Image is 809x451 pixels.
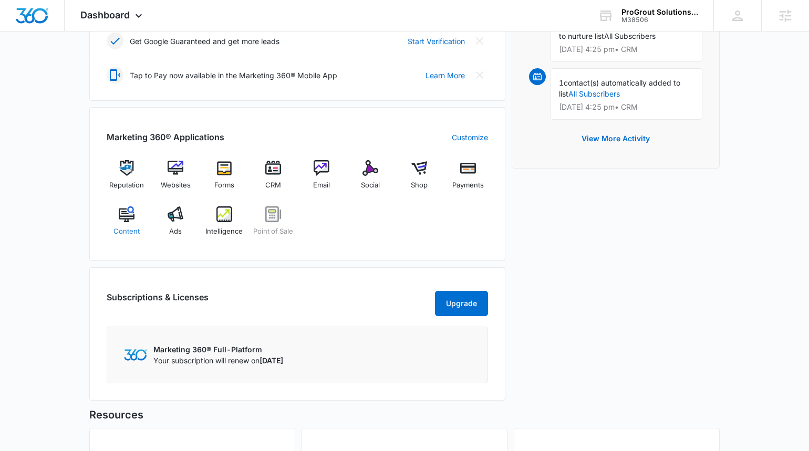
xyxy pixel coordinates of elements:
button: View More Activity [571,126,660,151]
button: Close [471,33,488,49]
button: Close [471,67,488,83]
span: [DATE] [260,356,283,365]
span: Shop [411,180,428,191]
span: 1 [559,78,564,87]
span: Content [113,226,140,237]
span: Ads [169,226,182,237]
a: Customize [452,132,488,143]
p: [DATE] 4:25 pm • CRM [559,46,693,53]
a: Forms [204,160,245,198]
span: CRM [265,180,281,191]
span: Dashboard [80,9,130,20]
a: Intelligence [204,206,245,244]
span: Email [313,180,330,191]
span: Reputation [109,180,144,191]
a: Payments [448,160,488,198]
a: CRM [253,160,293,198]
a: Websites [155,160,196,198]
p: Get Google Guaranteed and get more leads [130,36,279,47]
span: Intelligence [205,226,243,237]
div: account name [621,8,698,16]
a: Start Verification [408,36,465,47]
a: Social [350,160,391,198]
div: account id [621,16,698,24]
a: Learn More [426,70,465,81]
p: Tap to Pay now available in the Marketing 360® Mobile App [130,70,337,81]
a: Ads [155,206,196,244]
p: Your subscription will renew on [153,355,283,366]
a: Shop [399,160,440,198]
span: Point of Sale [253,226,293,237]
span: Social [361,180,380,191]
h2: Subscriptions & Licenses [107,291,209,312]
h2: Marketing 360® Applications [107,131,224,143]
button: Upgrade [435,291,488,316]
a: Content [107,206,147,244]
span: All Subscribers [604,32,656,40]
span: contact(s) automatically added to list [559,78,680,98]
a: All Subscribers [568,89,620,98]
p: [DATE] 4:25 pm • CRM [559,103,693,111]
img: Marketing 360 Logo [124,349,147,360]
a: Reputation [107,160,147,198]
span: Payments [452,180,484,191]
span: Websites [161,180,191,191]
a: Email [302,160,342,198]
span: Forms [214,180,234,191]
p: Marketing 360® Full-Platform [153,344,283,355]
h5: Resources [89,407,720,423]
a: Point of Sale [253,206,293,244]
